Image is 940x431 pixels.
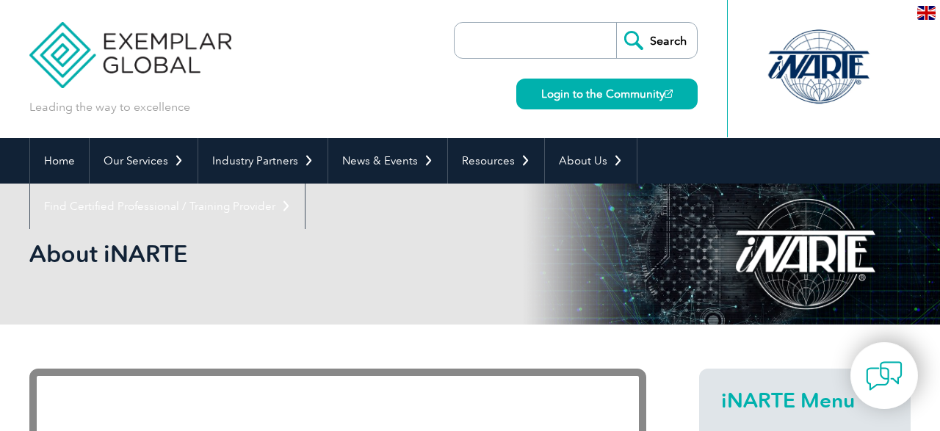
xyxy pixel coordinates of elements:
input: Search [616,23,697,58]
a: Our Services [90,138,198,184]
h2: About iNARTE [29,242,646,266]
a: Industry Partners [198,138,328,184]
a: About Us [545,138,637,184]
h2: iNARTE Menu [721,388,889,412]
p: Leading the way to excellence [29,99,190,115]
a: News & Events [328,138,447,184]
a: Find Certified Professional / Training Provider [30,184,305,229]
img: en [917,6,936,20]
a: Login to the Community [516,79,698,109]
a: Resources [448,138,544,184]
a: Home [30,138,89,184]
img: open_square.png [665,90,673,98]
img: contact-chat.png [866,358,903,394]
